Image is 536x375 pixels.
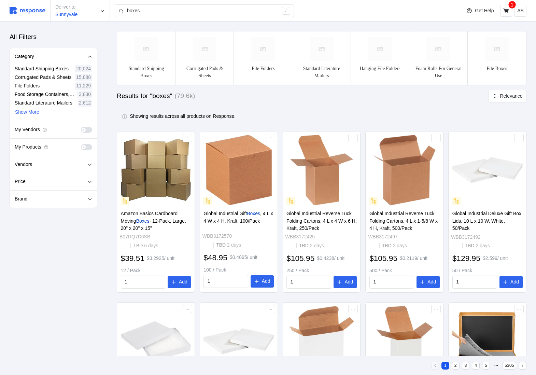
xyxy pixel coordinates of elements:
[10,32,37,42] h3: All Filters
[452,362,460,370] button: 2
[15,65,69,73] p: Standard Shipping Boxes
[400,255,427,262] p: $0.2119 / unit
[344,278,353,286] p: Add
[174,92,195,101] h3: (79.6k)
[472,362,480,370] button: 4
[226,242,241,248] span: 2 days
[426,37,450,61] img: svg%3e
[15,178,26,185] p: Price
[203,266,274,274] p: 100 / Pack
[514,5,526,17] button: AS
[230,254,257,261] p: $0.4895 / unit
[489,90,526,103] button: Relevance
[15,53,34,60] p: Category
[76,74,91,81] p: 15,888
[415,65,462,80] p: Foam Rolls For General Use
[203,252,227,263] h2: $48.95
[135,37,158,61] img: svg%3e
[15,143,41,151] p: My Products
[133,242,158,250] p: TBD
[252,65,274,72] p: File Folders
[15,91,76,98] p: Food Storage Containers, Trays, Boxes & Pails
[456,276,493,288] input: Qty
[452,135,523,205] img: B3172492.webp
[203,135,274,205] img: BOX_GB444K-1.webp
[79,99,91,107] p: 2,612
[427,278,436,286] p: Add
[247,211,260,216] mark: Boxes
[15,195,27,203] p: Brand
[482,362,490,370] button: 5
[452,211,521,231] span: Global Industrial Deluxe Gift Box Lids, 10 L x 10 W, White, 50/Pack
[136,218,150,224] mark: Boxes
[76,65,91,73] p: 20,024
[130,113,236,120] p: Showing results across all products on Response.
[441,362,449,370] button: 1
[117,92,172,101] h3: Results for "boxes"
[286,253,314,264] h2: $105.95
[203,211,247,216] span: Global Industrial Gift
[368,233,397,241] p: WBB3172497
[317,255,344,262] p: $0.4238 / unit
[193,37,217,61] img: svg%3e
[334,276,357,288] button: Add
[147,255,174,262] p: $3.2925 / unit
[251,275,274,288] button: Add
[369,211,438,231] span: Global Industrial Reverse Tuck Folding Cartons, 4 L x 1-5/8 W x 4 H, Kraft, 500/Pack
[203,211,273,224] span: , 4 L x 4 W x 4 H, Kraft, 100/Pack
[298,65,345,80] p: Standard Literature Mailers
[121,218,186,231] span: - 12-Pack, Large, 20" x 20" x 15"
[121,253,145,264] h2: $39.51
[15,126,40,134] p: My Vendors
[121,135,191,205] img: 81XjqAcunjL.__AC_SX300_SY300_QL70_ML2_.jpg
[475,7,494,15] p: Get Help
[369,253,397,264] h2: $105.95
[15,74,72,81] p: Corrugated Pads & Sheets
[251,37,275,61] img: svg%3e
[285,233,315,241] p: WBB3172425
[451,234,480,241] p: WBB3172492
[503,362,517,370] button: 5305
[143,243,158,248] span: 6 days
[291,276,327,288] input: Qty
[483,255,508,262] p: $2.599 / unit
[452,267,523,275] p: 50 / Pack
[510,278,519,286] p: Add
[382,242,407,250] p: TBD
[125,276,161,288] input: Qty
[417,276,440,288] button: Add
[286,135,357,205] img: BOX_RTS26-1.webp
[452,253,480,264] h2: $129.95
[15,99,72,107] p: Standard Literature Mailers
[15,108,40,116] button: Show More
[282,7,290,15] div: /
[486,65,507,72] p: File Boxes
[309,243,324,248] span: 2 days
[465,242,490,250] p: TBD
[79,91,91,98] p: 3,830
[181,65,228,80] p: Corrugated Pads & Sheets
[310,37,334,61] img: svg%3e
[216,241,241,249] p: TBD
[475,243,490,248] span: 2 days
[15,161,32,168] p: Vendors
[485,37,509,61] img: svg%3e
[15,109,39,116] p: Show More
[517,7,524,15] p: AS
[262,278,270,285] p: Add
[286,211,357,231] span: Global Industrial Reverse Tuck Folding Cartons, 4 L x 4 W x 6 H, Kraft, 250/Pack
[76,82,91,90] p: 11,229
[119,233,150,241] p: B07RQ7D6SB
[179,278,187,286] p: Add
[15,82,40,90] p: File Folders
[208,275,244,288] input: Qty
[121,211,178,224] span: Amazon Basics Cardboard Moving
[123,65,170,80] p: Standard Shipping Boxes
[360,65,400,72] p: Hanging File Folders
[392,243,407,248] span: 2 days
[499,276,523,288] button: Add
[462,362,470,370] button: 3
[286,267,357,275] p: 250 / Pack
[55,11,77,18] p: Sunnyvale
[55,3,77,11] p: Deliver to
